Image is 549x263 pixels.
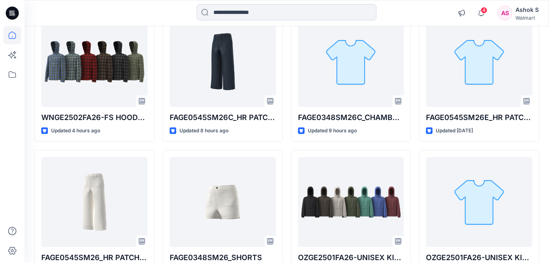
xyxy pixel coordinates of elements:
a: OZGE2501FA26-UNISEX KIDS RAIN JACKET [426,157,532,247]
a: FAGE0545SM26E_HR PATCH POCKET CROPPED WIDE LEG-EMB [426,17,532,107]
a: OZGE2501FA26-UNISEX KIDS RAIN JACKET [298,157,404,247]
p: FAGE0545SM26E_HR PATCH POCKET CROPPED WIDE LEG-EMB [426,112,532,123]
a: FAGE0545SM26C_HR PATCH POCKET CROPPED WIDE LEG [170,17,276,107]
p: Updated 9 hours ago [308,127,357,135]
a: WNGE2502FA26-FS HOODED SHIRT [41,17,148,107]
div: Ashok S [515,5,539,15]
p: FAGE0348SM26C_CHAMBRAY SHORTS [298,112,404,123]
a: FAGE0545SM26_HR PATCH POCKET CROPPED WIDE LEG [41,157,148,247]
p: Updated 4 hours ago [51,127,100,135]
p: FAGE0545SM26C_HR PATCH POCKET CROPPED WIDE LEG [170,112,276,123]
div: AS [497,6,512,20]
a: FAGE0348SM26C_CHAMBRAY SHORTS [298,17,404,107]
div: Walmart [515,15,539,21]
span: 4 [481,7,487,14]
a: FAGE0348SM26_SHORTS [170,157,276,247]
p: WNGE2502FA26-FS HOODED SHIRT [41,112,148,123]
p: Updated 8 hours ago [179,127,229,135]
p: Updated [DATE] [436,127,473,135]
